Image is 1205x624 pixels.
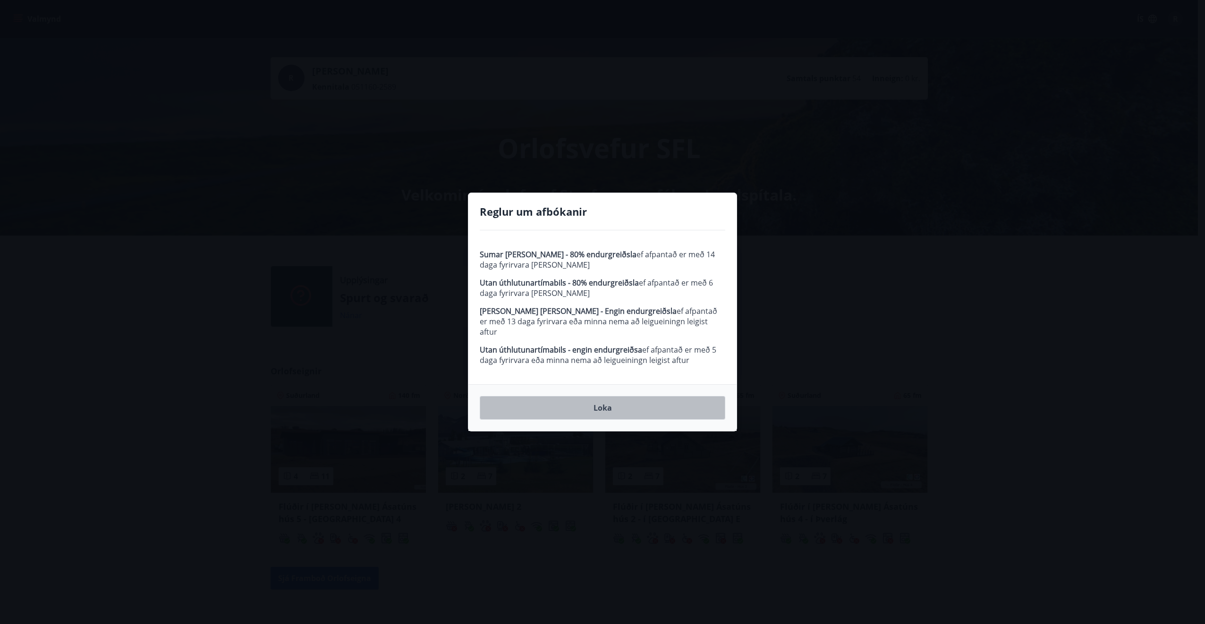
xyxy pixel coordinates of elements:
p: ef afpantað er með 14 daga fyrirvara [PERSON_NAME] [480,249,725,270]
strong: Utan úthlutunartímabils - engin endurgreiðsa [480,345,642,355]
strong: Utan úthlutunartímabils - 80% endurgreiðsla [480,278,639,288]
strong: Sumar [PERSON_NAME] - 80% endurgreiðsla [480,249,636,260]
h4: Reglur um afbókanir [480,204,725,219]
p: ef afpantað er með 13 daga fyrirvara eða minna nema að leigueiningn leigist aftur [480,306,725,337]
button: Loka [480,396,725,420]
strong: [PERSON_NAME] [PERSON_NAME] - Engin endurgreiðsla [480,306,677,316]
p: ef afpantað er með 6 daga fyrirvara [PERSON_NAME] [480,278,725,298]
p: ef afpantað er með 5 daga fyrirvara eða minna nema að leigueiningn leigist aftur [480,345,725,365]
